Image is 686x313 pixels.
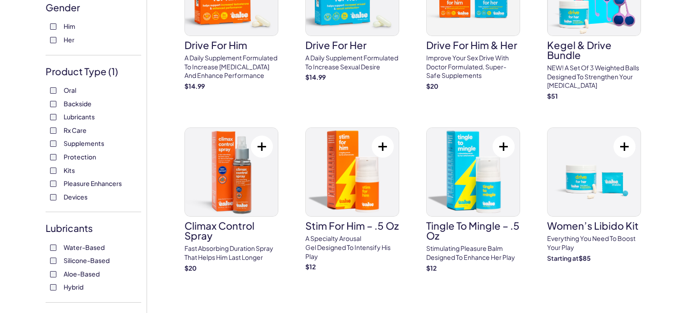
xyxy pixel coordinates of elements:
input: Silicone-Based [50,258,56,264]
strong: $ 14.99 [184,82,205,90]
img: Stim For Him – .5 oz [306,128,399,216]
h3: Climax Control Spray [184,221,278,240]
p: A daily supplement formulated to increase [MEDICAL_DATA] and enhance performance [184,54,278,80]
span: Lubricants [64,111,95,122]
h3: Women’s Libido Kit [547,221,641,231]
h3: drive for him [184,40,278,50]
input: Supplements [50,141,56,147]
strong: $ 51 [547,92,558,100]
span: Kits [64,164,75,176]
span: Water-Based [64,241,105,253]
img: Women’s Libido Kit [548,128,640,216]
strong: $ 20 [184,264,197,272]
strong: $ 20 [426,82,438,90]
span: Aloe-Based [64,268,100,280]
p: Improve your sex drive with doctor formulated, super-safe supplements [426,54,520,80]
input: Backside [50,101,56,107]
input: Protection [50,154,56,160]
span: Her [64,34,74,45]
p: A specialty arousal gel designed to intensify his play [305,234,399,261]
img: Climax Control Spray [185,128,278,216]
input: Kits [50,168,56,174]
input: Aloe-Based [50,271,56,277]
h3: drive for him & her [426,40,520,50]
span: Supplements [64,137,104,149]
strong: $ 12 [426,264,437,272]
p: Stimulating pleasure balm designed to enhance her play [426,244,520,262]
h3: Kegel & Drive Bundle [547,40,641,60]
h3: Stim For Him – .5 oz [305,221,399,231]
span: Rx Care [64,124,87,136]
p: Fast absorbing duration spray that helps him last longer [184,244,278,262]
h3: Tingle To Mingle – .5 oz [426,221,520,240]
a: Climax Control SprayClimax Control SprayFast absorbing duration spray that helps him last longer$20 [184,127,278,272]
input: Rx Care [50,127,56,134]
p: A daily supplement formulated to increase sexual desire [305,54,399,71]
input: Lubricants [50,114,56,120]
p: NEW! A set of 3 weighted balls designed to strengthen your [MEDICAL_DATA] [547,64,641,90]
input: Her [50,37,56,43]
a: Women’s Libido KitWomen’s Libido KitEverything you need to Boost Your PlayStarting at$85 [547,127,641,263]
input: Oral [50,87,56,94]
span: Starting at [547,254,579,262]
span: Pleasure Enhancers [64,177,122,189]
input: Devices [50,194,56,200]
strong: $ 85 [579,254,591,262]
a: Stim For Him – .5 ozStim For Him – .5 ozA specialty arousal gel designed to intensify his play$12 [305,127,399,271]
h3: drive for her [305,40,399,50]
span: Backside [64,98,92,109]
a: Tingle To Mingle – .5 ozTingle To Mingle – .5 ozStimulating pleasure balm designed to enhance her... [426,127,520,272]
input: Pleasure Enhancers [50,181,56,187]
input: Him [50,23,56,30]
span: Hybrid [64,281,83,293]
p: Everything you need to Boost Your Play [547,234,641,252]
span: Silicone-Based [64,254,110,266]
span: Devices [64,191,87,203]
strong: $ 12 [305,263,316,271]
strong: $ 14.99 [305,73,326,81]
input: Water-Based [50,245,56,251]
span: Oral [64,84,76,96]
span: Him [64,20,75,32]
input: Hybrid [50,284,56,290]
img: Tingle To Mingle – .5 oz [427,128,520,216]
span: Protection [64,151,96,163]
